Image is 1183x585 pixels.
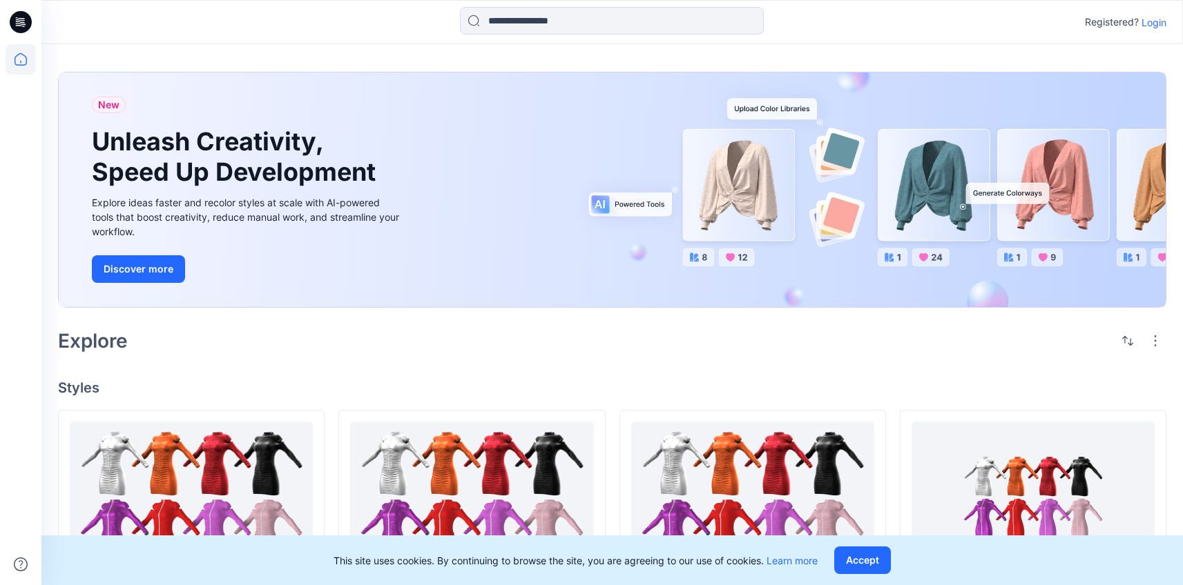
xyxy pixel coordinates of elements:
[92,195,403,239] div: Explore ideas faster and recolor styles at scale with AI-powered tools that boost creativity, red...
[1142,15,1166,30] p: Login
[1085,14,1139,30] p: Registered?
[631,422,874,573] a: Automation
[350,422,593,573] a: Automation
[58,379,1166,396] h4: Styles
[912,422,1155,573] a: Automation
[58,330,128,352] h2: Explore
[767,555,818,566] a: Learn more
[92,255,185,283] button: Discover more
[70,422,313,573] a: Automation
[92,255,403,283] a: Discover more
[92,127,382,186] h1: Unleash Creativity, Speed Up Development
[98,97,119,113] span: New
[834,546,891,574] button: Accept
[334,553,818,568] p: This site uses cookies. By continuing to browse the site, you are agreeing to our use of cookies.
